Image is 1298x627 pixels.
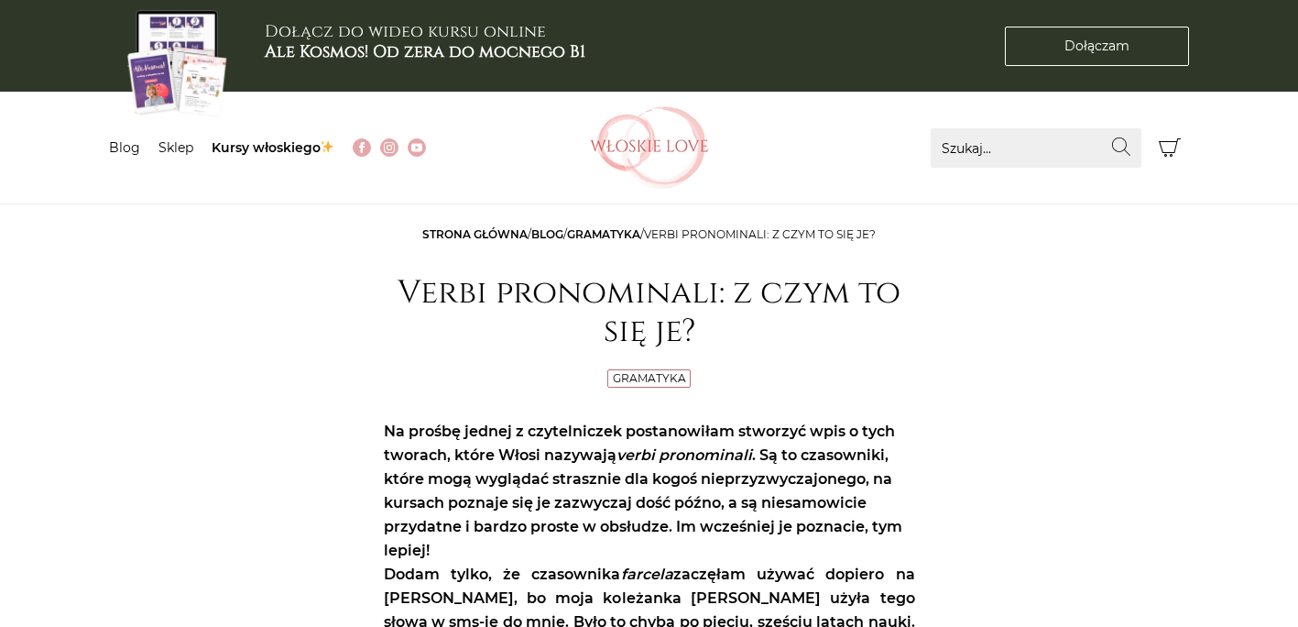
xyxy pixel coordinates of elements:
img: Włoskielove [590,106,709,189]
h3: Dołącz do wideo kursu online [265,22,585,61]
span: / / / [422,227,876,241]
a: Kursy włoskiego [212,139,335,156]
span: Dołączam [1064,37,1129,56]
img: ✨ [321,140,333,153]
a: Gramatyka [567,227,640,241]
a: Gramatyka [613,371,686,385]
b: Ale Kosmos! Od zera do mocnego B1 [265,40,585,63]
strong: Na prośbę jednej z czytelniczek postanowiłam stworzyć wpis o tych tworach, które Włosi nazywają .... [384,423,902,559]
input: Szukaj... [931,128,1141,168]
a: Sklep [158,139,193,156]
a: Blog [109,139,140,156]
button: Koszyk [1151,128,1190,168]
h1: Verbi pronominali: z czym to się je? [384,274,915,351]
a: Dołączam [1005,27,1189,66]
em: verbi pronominali [616,446,752,464]
a: Blog [531,227,563,241]
em: farcela [621,566,673,583]
a: Strona główna [422,227,528,241]
span: Verbi pronominali: z czym to się je? [644,227,876,241]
